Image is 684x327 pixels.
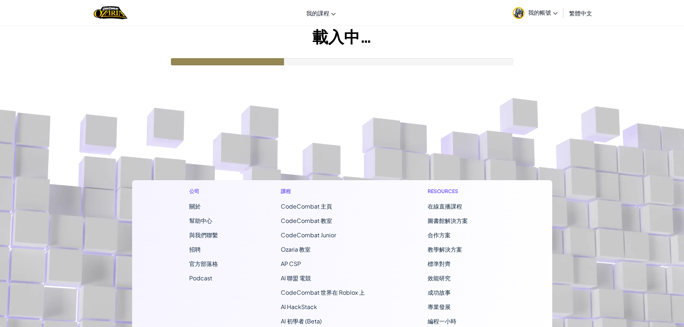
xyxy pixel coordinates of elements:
span: CodeCombat 主頁 [281,202,332,210]
span: 我的帳號 [528,9,558,16]
a: AP CSP [281,260,301,267]
a: 效能研究 [428,274,451,282]
span: 與我們聯繫 [189,231,218,239]
a: Podcast [189,274,212,282]
img: Home [94,5,127,20]
span: 繁體中文 [569,9,592,17]
a: CodeCombat 世界在 Roblox 上 [281,289,365,296]
a: 官方部落格 [189,260,218,267]
a: 合作方案 [428,231,451,239]
a: 我的帳號 [509,1,561,24]
a: AI 初學者 (Beta) [281,317,322,325]
a: AI HackStack [281,303,317,310]
a: 在線直播課程 [428,202,462,210]
a: 成功故事 [428,289,451,296]
span: 我的課程 [306,9,329,17]
a: 專業發展 [428,303,451,310]
h1: 課程 [281,187,365,195]
a: 編程一小時 [428,317,456,325]
a: 關於 [189,202,201,210]
a: 教學解決方案 [428,246,462,253]
a: 標準對齊 [428,260,451,267]
a: Ozaria 教室 [281,246,311,253]
a: 幫助中心 [189,217,212,224]
a: 繁體中文 [566,3,596,23]
a: AI 聯盟 電競 [281,274,311,282]
a: Ozaria by CodeCombat logo [94,5,127,20]
h1: Resources [428,187,495,195]
a: CodeCombat 教室 [281,217,332,224]
a: 圖書館解決方案 [428,217,468,224]
a: CodeCombat Junior [281,231,336,239]
a: 我的課程 [303,3,339,23]
a: 招聘 [189,246,201,253]
h1: 公司 [189,187,218,195]
img: avatar [513,7,525,19]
